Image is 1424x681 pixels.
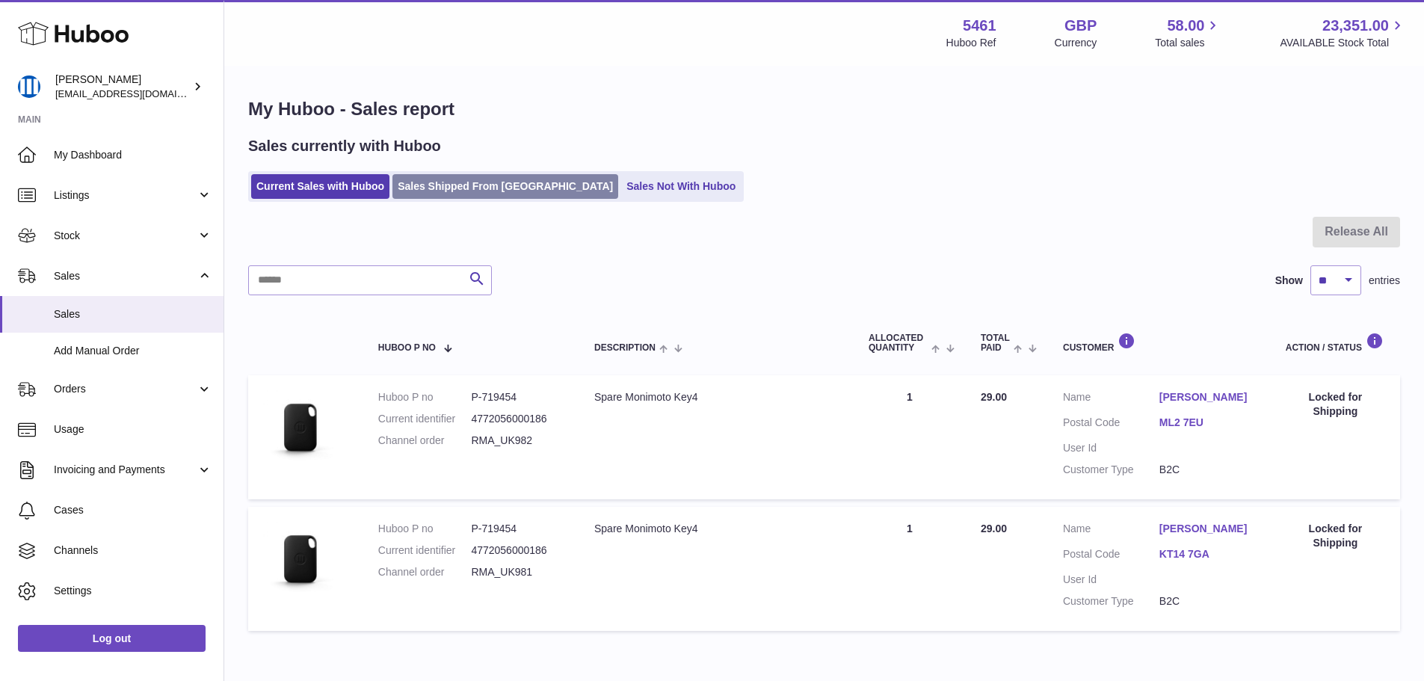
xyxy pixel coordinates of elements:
div: Customer [1063,333,1256,353]
dt: Postal Code [1063,416,1159,434]
a: 58.00 Total sales [1155,16,1221,50]
a: Log out [18,625,206,652]
h1: My Huboo - Sales report [248,97,1400,121]
div: Spare Monimoto Key4 [594,390,839,404]
a: Current Sales with Huboo [251,174,389,199]
span: [EMAIL_ADDRESS][DOMAIN_NAME] [55,87,220,99]
span: Huboo P no [378,343,436,353]
a: KT14 7GA [1159,547,1256,561]
dt: Customer Type [1063,594,1159,608]
a: Sales Shipped From [GEOGRAPHIC_DATA] [392,174,618,199]
td: 1 [854,507,966,631]
img: 1676984517.jpeg [263,522,338,597]
dt: Channel order [378,565,472,579]
dd: B2C [1159,463,1256,477]
dd: RMA_UK982 [471,434,564,448]
span: 58.00 [1167,16,1204,36]
span: Cases [54,503,212,517]
a: Sales Not With Huboo [621,174,741,199]
div: Huboo Ref [946,36,996,50]
span: Description [594,343,656,353]
label: Show [1275,274,1303,288]
dt: User Id [1063,441,1159,455]
dd: 4772056000186 [471,412,564,426]
span: AVAILABLE Stock Total [1280,36,1406,50]
span: Add Manual Order [54,344,212,358]
span: Orders [54,382,197,396]
strong: 5461 [963,16,996,36]
span: 29.00 [981,391,1007,403]
dt: Huboo P no [378,390,472,404]
dd: RMA_UK981 [471,565,564,579]
dd: P-719454 [471,522,564,536]
dt: Postal Code [1063,547,1159,565]
a: 23,351.00 AVAILABLE Stock Total [1280,16,1406,50]
img: 1676984517.jpeg [263,390,338,465]
span: Total paid [981,333,1010,353]
a: [PERSON_NAME] [1159,522,1256,536]
span: 29.00 [981,523,1007,534]
span: Sales [54,307,212,321]
dt: Name [1063,390,1159,408]
span: Listings [54,188,197,203]
dd: B2C [1159,594,1256,608]
dt: Customer Type [1063,463,1159,477]
dt: Current identifier [378,412,472,426]
div: Locked for Shipping [1286,390,1385,419]
td: 1 [854,375,966,499]
span: Stock [54,229,197,243]
dd: P-719454 [471,390,564,404]
dd: 4772056000186 [471,543,564,558]
span: Channels [54,543,212,558]
div: [PERSON_NAME] [55,73,190,101]
div: Currency [1055,36,1097,50]
div: Spare Monimoto Key4 [594,522,839,536]
strong: GBP [1064,16,1097,36]
h2: Sales currently with Huboo [248,136,441,156]
div: Action / Status [1286,333,1385,353]
span: Settings [54,584,212,598]
a: ML2 7EU [1159,416,1256,430]
span: ALLOCATED Quantity [869,333,928,353]
a: [PERSON_NAME] [1159,390,1256,404]
span: entries [1369,274,1400,288]
dt: Name [1063,522,1159,540]
span: My Dashboard [54,148,212,162]
span: Sales [54,269,197,283]
span: Total sales [1155,36,1221,50]
img: oksana@monimoto.com [18,76,40,98]
dt: User Id [1063,573,1159,587]
dt: Current identifier [378,543,472,558]
span: Invoicing and Payments [54,463,197,477]
dt: Huboo P no [378,522,472,536]
div: Locked for Shipping [1286,522,1385,550]
dt: Channel order [378,434,472,448]
span: Usage [54,422,212,437]
span: 23,351.00 [1322,16,1389,36]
